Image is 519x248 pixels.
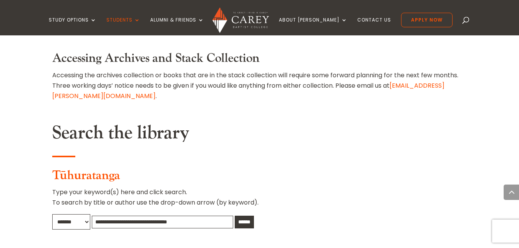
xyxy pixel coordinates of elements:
[52,187,467,214] p: Type your keyword(s) here and click search. To search by title or author use the drop-down arrow ...
[401,13,453,27] a: Apply Now
[106,17,140,35] a: Students
[52,122,467,148] h2: Search the library
[52,168,467,187] h3: Tūhuratanga
[52,70,467,102] p: Accessing the archives collection or books that are in the stack collection will require some for...
[52,51,467,70] h3: Accessing Archives and Stack Collection
[279,17,347,35] a: About [PERSON_NAME]
[212,7,269,33] img: Carey Baptist College
[49,17,96,35] a: Study Options
[357,17,391,35] a: Contact Us
[150,17,204,35] a: Alumni & Friends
